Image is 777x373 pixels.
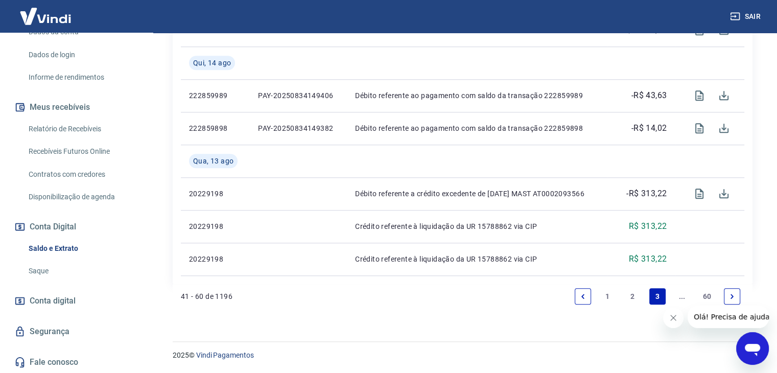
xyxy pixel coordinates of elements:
[687,181,712,206] span: Visualizar
[626,188,667,200] p: -R$ 313,22
[25,67,140,88] a: Informe de rendimentos
[631,122,667,134] p: -R$ 14,02
[25,186,140,207] a: Disponibilização de agenda
[258,90,339,101] p: PAY-20250834149406
[173,350,752,361] p: 2025 ©
[189,189,242,199] p: 20229198
[687,83,712,108] span: Visualizar
[258,123,339,133] p: PAY-20250834149382
[12,216,140,238] button: Conta Digital
[724,288,740,305] a: Next page
[712,181,736,206] span: Download
[355,221,599,231] p: Crédito referente à liquidação da UR 15788862 via CIP
[12,1,79,32] img: Vindi
[663,308,684,328] iframe: Fechar mensagem
[571,284,744,309] ul: Pagination
[631,89,667,102] p: -R$ 43,63
[674,288,690,305] a: Jump forward
[699,288,716,305] a: Page 60
[355,189,599,199] p: Débito referente a crédito excedente de [DATE] MAST AT0002093566
[736,332,769,365] iframe: Botão para abrir a janela de mensagens
[629,253,667,265] p: R$ 313,22
[712,116,736,141] span: Download
[687,116,712,141] span: Visualizar
[575,288,591,305] a: Previous page
[189,123,242,133] p: 222859898
[25,141,140,162] a: Recebíveis Futuros Online
[688,306,769,328] iframe: Mensagem da empresa
[25,164,140,185] a: Contratos com credores
[712,83,736,108] span: Download
[181,291,232,301] p: 41 - 60 de 1196
[12,96,140,119] button: Meus recebíveis
[12,320,140,343] a: Segurança
[12,290,140,312] a: Conta digital
[600,288,616,305] a: Page 1
[355,90,599,101] p: Débito referente ao pagamento com saldo da transação 222859989
[25,238,140,259] a: Saldo e Extrato
[193,58,231,68] span: Qui, 14 ago
[355,254,599,264] p: Crédito referente à liquidação da UR 15788862 via CIP
[6,7,86,15] span: Olá! Precisa de ajuda?
[355,123,599,133] p: Débito referente ao pagamento com saldo da transação 222859898
[25,44,140,65] a: Dados de login
[25,261,140,282] a: Saque
[196,351,254,359] a: Vindi Pagamentos
[189,90,242,101] p: 222859989
[728,7,765,26] button: Sair
[30,294,76,308] span: Conta digital
[629,220,667,232] p: R$ 313,22
[649,288,666,305] a: Page 3 is your current page
[193,156,233,166] span: Qua, 13 ago
[624,288,641,305] a: Page 2
[189,221,242,231] p: 20229198
[189,254,242,264] p: 20229198
[25,119,140,139] a: Relatório de Recebíveis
